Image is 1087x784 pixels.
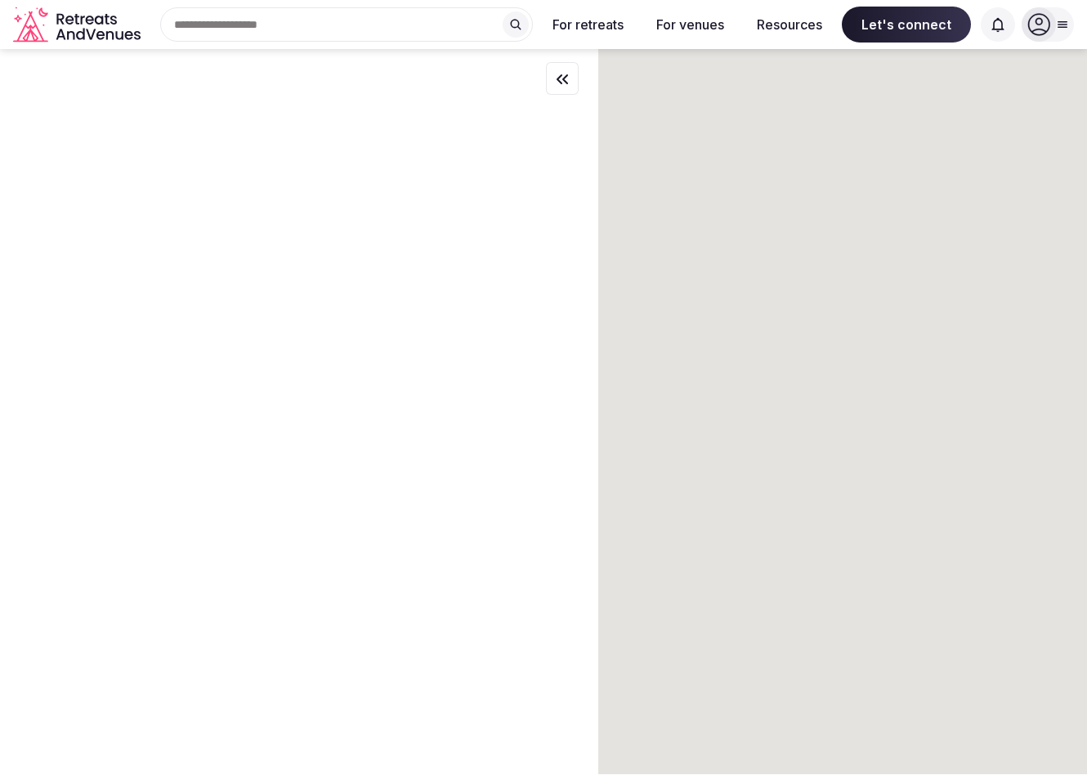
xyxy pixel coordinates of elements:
[643,7,737,43] button: For venues
[744,7,835,43] button: Resources
[13,7,144,43] a: Visit the homepage
[13,7,144,43] svg: Retreats and Venues company logo
[539,7,637,43] button: For retreats
[842,7,971,43] span: Let's connect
